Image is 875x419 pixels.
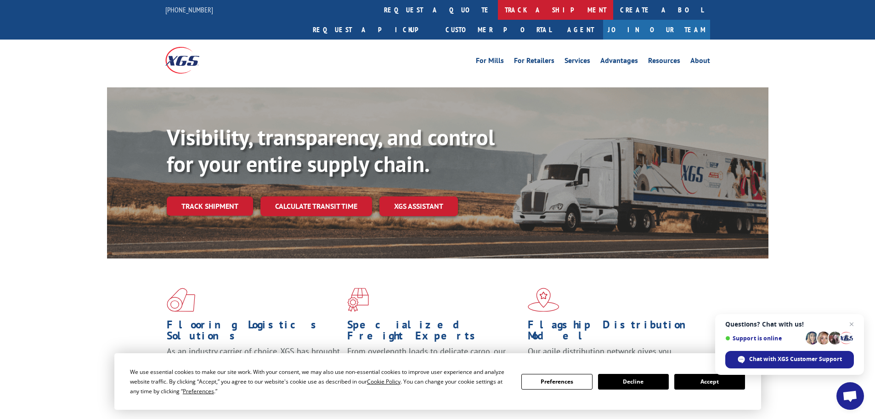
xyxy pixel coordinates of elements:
a: [PHONE_NUMBER] [165,5,213,14]
h1: Flooring Logistics Solutions [167,319,340,346]
span: Cookie Policy [367,378,401,385]
a: Agent [558,20,603,40]
a: Services [565,57,590,67]
span: Preferences [183,387,214,395]
a: About [690,57,710,67]
a: For Retailers [514,57,554,67]
a: Join Our Team [603,20,710,40]
div: We use essential cookies to make our site work. With your consent, we may also use non-essential ... [130,367,510,396]
div: Cookie Consent Prompt [114,353,761,410]
h1: Flagship Distribution Model [528,319,701,346]
a: Track shipment [167,196,253,216]
p: From overlength loads to delicate cargo, our experienced staff knows the best way to move your fr... [347,346,521,387]
a: Resources [648,57,680,67]
span: Support is online [725,335,802,342]
button: Decline [598,374,669,390]
span: Chat with XGS Customer Support [749,355,842,363]
div: Open chat [836,382,864,410]
a: Customer Portal [439,20,558,40]
img: xgs-icon-focused-on-flooring-red [347,288,369,312]
a: Request a pickup [306,20,439,40]
a: Advantages [600,57,638,67]
a: For Mills [476,57,504,67]
a: Calculate transit time [260,196,372,216]
span: Close chat [846,319,857,330]
span: Our agile distribution network gives you nationwide inventory management on demand. [528,346,697,367]
button: Accept [674,374,745,390]
b: Visibility, transparency, and control for your entire supply chain. [167,123,495,178]
img: xgs-icon-total-supply-chain-intelligence-red [167,288,195,312]
img: xgs-icon-flagship-distribution-model-red [528,288,559,312]
span: Questions? Chat with us! [725,321,854,328]
h1: Specialized Freight Experts [347,319,521,346]
button: Preferences [521,374,592,390]
div: Chat with XGS Customer Support [725,351,854,368]
span: As an industry carrier of choice, XGS has brought innovation and dedication to flooring logistics... [167,346,340,379]
a: XGS ASSISTANT [379,196,458,216]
